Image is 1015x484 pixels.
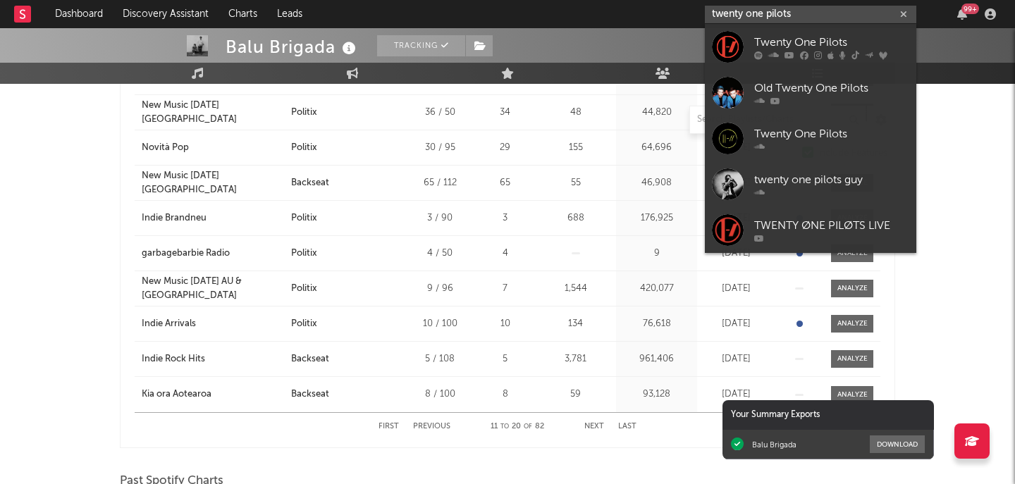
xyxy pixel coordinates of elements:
div: Politix [291,106,317,120]
div: 4 [479,247,531,261]
span: of [524,423,532,430]
div: 8 / 100 [408,387,472,402]
div: 155 [539,141,613,155]
div: [DATE] [701,317,771,331]
a: TWENTY ØNE PILØTS LIVE [705,207,916,253]
div: Politix [291,282,317,296]
div: 55 [539,176,613,190]
div: Indie Brandneu [142,211,207,225]
a: Twenty One Pilots [705,24,916,70]
a: New Music [DATE] [GEOGRAPHIC_DATA] [142,99,284,126]
a: Indie Rock Hits [142,352,284,366]
a: Indie Arrivals [142,317,284,331]
div: 9 / 96 [408,282,472,296]
div: 7 [479,282,531,296]
div: 4 / 50 [408,247,472,261]
div: 134 [539,317,613,331]
div: 961,406 [620,352,694,366]
a: Twenty One Pilots [705,116,916,161]
a: Kia ora Aotearoa [142,387,284,402]
div: 11 20 82 [479,418,556,435]
div: 44,820 [620,106,694,120]
div: 688 [539,211,613,225]
div: [DATE] [701,141,771,155]
div: 36 / 50 [408,106,472,120]
div: [DATE] [701,387,771,402]
div: [DATE] [701,176,771,190]
div: 420,077 [620,282,694,296]
button: Next [584,423,604,430]
input: Search for artists [705,6,916,23]
div: 59 [539,387,613,402]
div: Backseat [291,352,329,366]
div: TWENTY ØNE PILØTS LIVE [754,217,909,234]
div: Politix [291,317,317,331]
div: Twenty One Pilots [754,34,909,51]
div: 34 [479,106,531,120]
div: 3,781 [539,352,613,366]
div: 10 / 100 [408,317,472,331]
div: Politix [291,247,317,261]
div: [DATE] [701,211,771,225]
div: garbagebarbie Radio [142,247,230,261]
div: twenty one pilots guy [754,171,909,188]
div: 48 [539,106,613,120]
div: 3 / 90 [408,211,472,225]
button: First [379,423,399,430]
div: Indie Arrivals [142,317,196,331]
div: 93,128 [620,387,694,402]
div: Politix [291,211,317,225]
div: Novità Pop [142,141,189,155]
div: 99 + [961,4,979,14]
div: 9 [620,247,694,261]
div: [DATE] [701,247,771,261]
div: Old Twenty One Pilots [754,80,909,97]
a: New Music [DATE] [GEOGRAPHIC_DATA] [142,169,284,197]
div: 65 / 112 [408,176,472,190]
a: garbagebarbie Radio [142,247,284,261]
a: Indie Brandneu [142,211,284,225]
a: Old Twenty One Pilots [705,70,916,116]
a: twenty one pilots guy [705,161,916,207]
div: 10 [479,317,531,331]
div: Indie Rock Hits [142,352,205,366]
input: Search Playlists/Charts [689,106,866,134]
div: Your Summary Exports [722,400,934,430]
div: 30 / 95 [408,141,472,155]
div: 64,696 [620,141,694,155]
div: Balu Brigada [226,35,359,58]
div: Backseat [291,176,329,190]
a: Novità Pop [142,141,284,155]
button: Previous [413,423,450,430]
button: 99+ [957,8,967,20]
div: 8 [479,387,531,402]
button: Download [870,435,925,453]
div: [DATE] [701,352,771,366]
div: 3 [479,211,531,225]
div: 46,908 [620,176,694,190]
div: [DATE] [701,282,771,296]
div: Balu Brigada [752,440,796,449]
button: Tracking [377,35,465,56]
div: Politix [291,141,317,155]
button: Last [618,423,636,430]
div: Backseat [291,387,329,402]
div: 76,618 [620,317,694,331]
div: Kia ora Aotearoa [142,387,211,402]
div: 65 [479,176,531,190]
div: 5 [479,352,531,366]
div: Twenty One Pilots [754,125,909,142]
div: 5 / 108 [408,352,472,366]
span: to [500,423,509,430]
div: 29 [479,141,531,155]
a: New Music [DATE] AU & [GEOGRAPHIC_DATA] [142,275,284,302]
div: 176,925 [620,211,694,225]
div: 1,544 [539,282,613,296]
